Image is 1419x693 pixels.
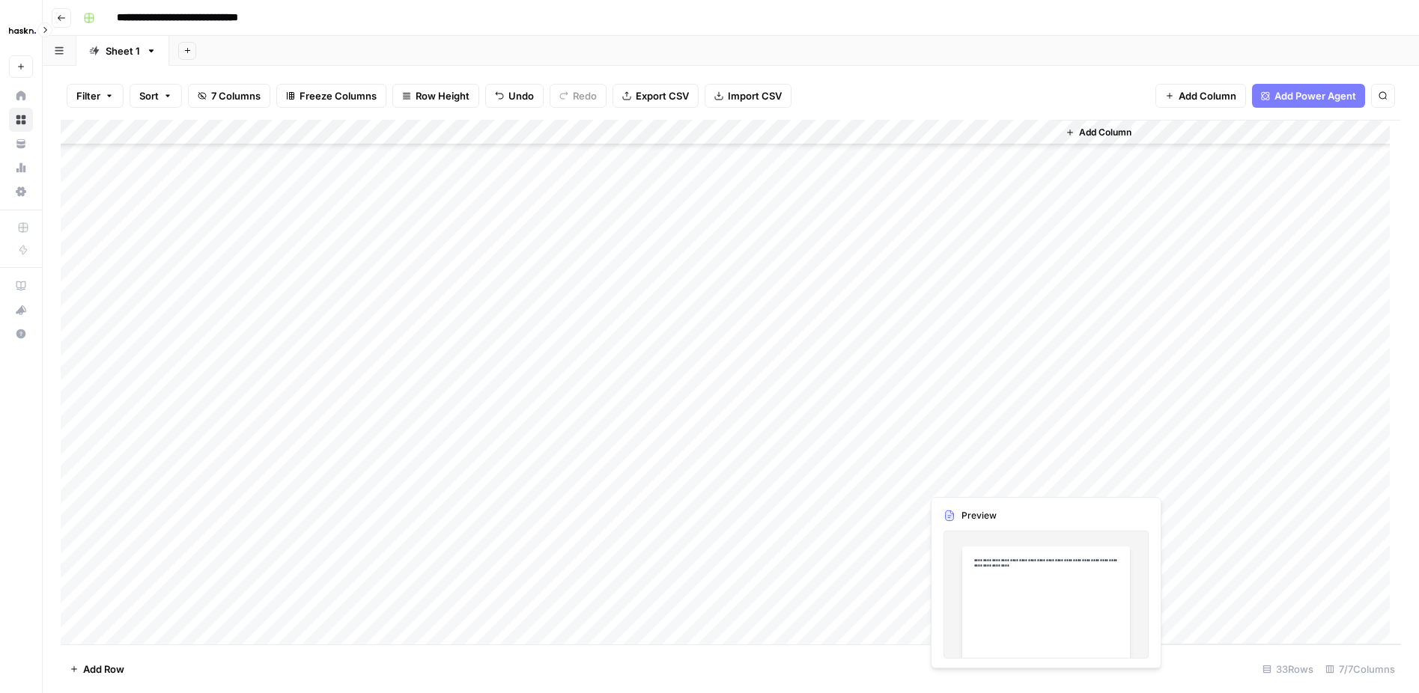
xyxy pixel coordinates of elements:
[211,88,261,103] span: 7 Columns
[9,108,33,132] a: Browse
[10,299,32,321] div: What's new?
[573,88,597,103] span: Redo
[83,662,124,677] span: Add Row
[485,84,544,108] button: Undo
[1179,88,1236,103] span: Add Column
[1252,84,1365,108] button: Add Power Agent
[1060,123,1137,142] button: Add Column
[67,84,124,108] button: Filter
[188,84,270,108] button: 7 Columns
[9,156,33,180] a: Usage
[139,88,159,103] span: Sort
[9,12,33,49] button: Workspace: Haskn
[9,274,33,298] a: AirOps Academy
[1319,657,1401,681] div: 7/7 Columns
[76,88,100,103] span: Filter
[130,84,182,108] button: Sort
[636,88,689,103] span: Export CSV
[9,298,33,322] button: What's new?
[9,322,33,346] button: Help + Support
[9,180,33,204] a: Settings
[1257,657,1319,681] div: 33 Rows
[106,43,140,58] div: Sheet 1
[1079,126,1131,139] span: Add Column
[9,84,33,108] a: Home
[550,84,607,108] button: Redo
[276,84,386,108] button: Freeze Columns
[613,84,699,108] button: Export CSV
[508,88,534,103] span: Undo
[416,88,470,103] span: Row Height
[9,17,36,44] img: Haskn Logo
[1274,88,1356,103] span: Add Power Agent
[728,88,782,103] span: Import CSV
[61,657,133,681] button: Add Row
[705,84,791,108] button: Import CSV
[1155,84,1246,108] button: Add Column
[300,88,377,103] span: Freeze Columns
[76,36,169,66] a: Sheet 1
[392,84,479,108] button: Row Height
[9,132,33,156] a: Your Data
